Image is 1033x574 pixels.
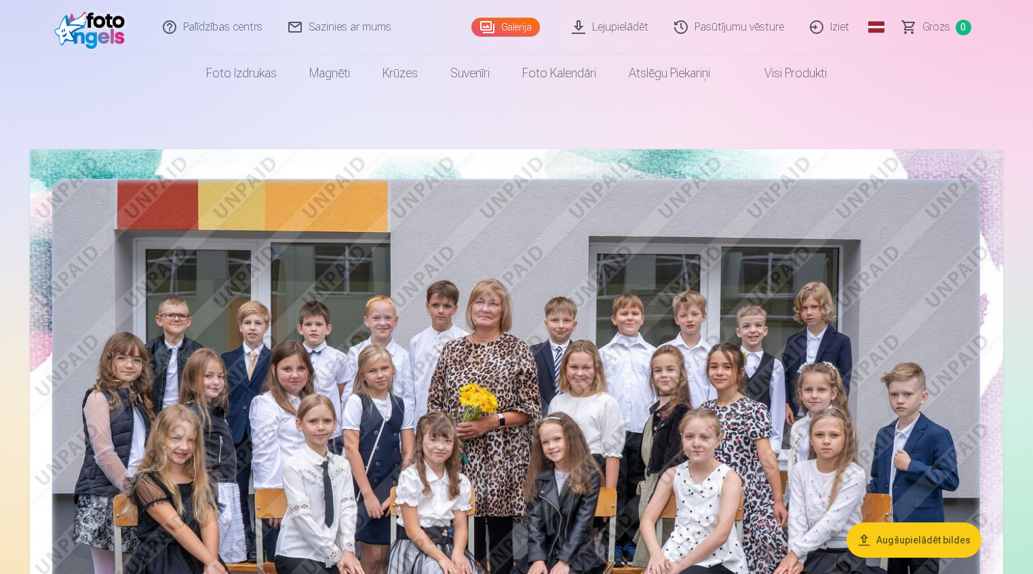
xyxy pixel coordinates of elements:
img: /fa3 [54,5,132,49]
a: Galerija [471,18,540,37]
span: Grozs [922,19,950,35]
a: Atslēgu piekariņi [612,54,726,92]
a: Foto kalendāri [506,54,612,92]
a: Visi produkti [726,54,843,92]
a: Krūzes [366,54,434,92]
span: 0 [956,20,971,35]
a: Foto izdrukas [190,54,293,92]
a: Magnēti [293,54,366,92]
a: Suvenīri [434,54,506,92]
button: Augšupielādēt bildes [846,522,981,558]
